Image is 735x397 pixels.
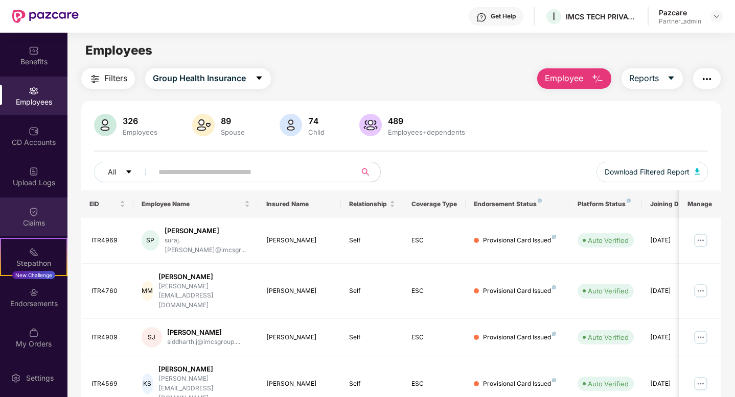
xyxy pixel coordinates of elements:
div: [PERSON_NAME] [158,364,249,374]
div: New Challenge [12,271,55,279]
div: Get Help [491,12,516,20]
button: search [355,162,381,182]
div: Employees+dependents [386,128,467,136]
div: Provisional Card Issued [483,333,556,342]
img: svg+xml;base64,PHN2ZyB4bWxucz0iaHR0cDovL3d3dy53My5vcmcvMjAwMC9zdmciIHhtbG5zOnhsaW5rPSJodHRwOi8vd3... [192,114,215,136]
div: [PERSON_NAME] [167,328,240,337]
img: svg+xml;base64,PHN2ZyB4bWxucz0iaHR0cDovL3d3dy53My5vcmcvMjAwMC9zdmciIHdpZHRoPSIyMSIgaGVpZ2h0PSIyMC... [29,247,39,257]
div: [DATE] [650,286,696,296]
img: svg+xml;base64,PHN2ZyBpZD0iSGVscC0zMngzMiIgeG1sbnM9Imh0dHA6Ly93d3cudzMub3JnLzIwMDAvc3ZnIiB3aWR0aD... [476,12,487,22]
div: Provisional Card Issued [483,379,556,389]
img: svg+xml;base64,PHN2ZyBpZD0iQ0RfQWNjb3VudHMiIGRhdGEtbmFtZT0iQ0QgQWNjb3VudHMiIHhtbG5zPSJodHRwOi8vd3... [29,126,39,136]
th: Joining Date [642,190,704,218]
span: EID [89,200,118,208]
button: Allcaret-down [94,162,156,182]
th: Coverage Type [403,190,466,218]
div: Employees [121,128,159,136]
div: Self [349,333,395,342]
img: svg+xml;base64,PHN2ZyB4bWxucz0iaHR0cDovL3d3dy53My5vcmcvMjAwMC9zdmciIHdpZHRoPSI4IiBoZWlnaHQ9IjgiIH... [538,198,542,203]
div: Auto Verified [588,286,629,296]
img: svg+xml;base64,PHN2ZyBpZD0iQmVuZWZpdHMiIHhtbG5zPSJodHRwOi8vd3d3LnczLm9yZy8yMDAwL3N2ZyIgd2lkdGg9Ij... [29,45,39,56]
div: SJ [142,327,162,348]
div: Auto Verified [588,379,629,389]
th: EID [81,190,133,218]
div: Self [349,286,395,296]
div: 74 [306,116,327,126]
div: KS [142,374,153,394]
img: svg+xml;base64,PHN2ZyB4bWxucz0iaHR0cDovL3d3dy53My5vcmcvMjAwMC9zdmciIHhtbG5zOnhsaW5rPSJodHRwOi8vd3... [94,114,117,136]
img: svg+xml;base64,PHN2ZyB4bWxucz0iaHR0cDovL3d3dy53My5vcmcvMjAwMC9zdmciIHdpZHRoPSI4IiBoZWlnaHQ9IjgiIH... [552,332,556,336]
img: manageButton [693,329,709,345]
div: MM [142,281,153,301]
div: Auto Verified [588,332,629,342]
span: Filters [104,72,127,85]
div: IMCS TECH PRIVATE LIMITED [566,12,637,21]
img: svg+xml;base64,PHN2ZyB4bWxucz0iaHR0cDovL3d3dy53My5vcmcvMjAwMC9zdmciIHdpZHRoPSI4IiBoZWlnaHQ9IjgiIH... [627,198,631,203]
div: [PERSON_NAME] [158,272,249,282]
div: ESC [411,333,457,342]
div: [PERSON_NAME] [266,286,333,296]
div: Partner_admin [659,17,701,26]
img: svg+xml;base64,PHN2ZyB4bWxucz0iaHR0cDovL3d3dy53My5vcmcvMjAwMC9zdmciIHdpZHRoPSIyNCIgaGVpZ2h0PSIyNC... [701,73,713,85]
th: Relationship [341,190,403,218]
div: [DATE] [650,379,696,389]
div: ITR4760 [91,286,125,296]
div: Endorsement Status [474,200,561,208]
div: Settings [23,373,57,383]
div: [DATE] [650,333,696,342]
button: Reportscaret-down [622,68,683,89]
div: Auto Verified [588,235,629,245]
img: manageButton [693,232,709,249]
button: Employee [537,68,611,89]
div: SP [142,230,159,251]
img: svg+xml;base64,PHN2ZyBpZD0iRW5kb3JzZW1lbnRzIiB4bWxucz0iaHR0cDovL3d3dy53My5vcmcvMjAwMC9zdmciIHdpZH... [29,287,39,297]
div: [DATE] [650,236,696,245]
img: svg+xml;base64,PHN2ZyBpZD0iRHJvcGRvd24tMzJ4MzIiIHhtbG5zPSJodHRwOi8vd3d3LnczLm9yZy8yMDAwL3N2ZyIgd2... [713,12,721,20]
span: Employee Name [142,200,242,208]
span: Download Filtered Report [605,166,690,178]
button: Group Health Insurancecaret-down [145,68,271,89]
div: Provisional Card Issued [483,286,556,296]
span: caret-down [255,74,263,83]
div: 89 [219,116,247,126]
th: Manage [679,190,721,218]
span: Relationship [349,200,387,208]
div: Provisional Card Issued [483,236,556,245]
img: svg+xml;base64,PHN2ZyBpZD0iRW1wbG95ZWVzIiB4bWxucz0iaHR0cDovL3d3dy53My5vcmcvMjAwMC9zdmciIHdpZHRoPS... [29,86,39,96]
div: siddharth.j@imcsgroup.... [167,337,240,347]
img: manageButton [693,376,709,392]
div: [PERSON_NAME] [165,226,250,236]
div: [PERSON_NAME] [266,236,333,245]
span: search [355,168,375,176]
img: svg+xml;base64,PHN2ZyBpZD0iTXlfT3JkZXJzIiBkYXRhLW5hbWU9Ik15IE9yZGVycyIgeG1sbnM9Imh0dHA6Ly93d3cudz... [29,328,39,338]
img: svg+xml;base64,PHN2ZyBpZD0iU2V0dGluZy0yMHgyMCIgeG1sbnM9Imh0dHA6Ly93d3cudzMub3JnLzIwMDAvc3ZnIiB3aW... [11,373,21,383]
span: caret-down [667,74,675,83]
div: Self [349,379,395,389]
span: All [108,166,116,178]
span: I [553,10,555,22]
img: manageButton [693,283,709,299]
div: [PERSON_NAME] [266,379,333,389]
div: ESC [411,286,457,296]
img: svg+xml;base64,PHN2ZyB4bWxucz0iaHR0cDovL3d3dy53My5vcmcvMjAwMC9zdmciIHhtbG5zOnhsaW5rPSJodHRwOi8vd3... [695,168,700,175]
span: Employees [85,43,152,58]
th: Insured Name [258,190,341,218]
span: Reports [629,72,659,85]
img: svg+xml;base64,PHN2ZyB4bWxucz0iaHR0cDovL3d3dy53My5vcmcvMjAwMC9zdmciIHdpZHRoPSI4IiBoZWlnaHQ9IjgiIH... [552,235,556,239]
div: [PERSON_NAME][EMAIL_ADDRESS][DOMAIN_NAME] [158,282,249,311]
div: ESC [411,236,457,245]
div: 489 [386,116,467,126]
div: ITR4909 [91,333,125,342]
img: svg+xml;base64,PHN2ZyB4bWxucz0iaHR0cDovL3d3dy53My5vcmcvMjAwMC9zdmciIHdpZHRoPSI4IiBoZWlnaHQ9IjgiIH... [552,378,556,382]
img: New Pazcare Logo [12,10,79,23]
img: svg+xml;base64,PHN2ZyB4bWxucz0iaHR0cDovL3d3dy53My5vcmcvMjAwMC9zdmciIHhtbG5zOnhsaW5rPSJodHRwOi8vd3... [591,73,604,85]
div: Pazcare [659,8,701,17]
img: svg+xml;base64,PHN2ZyBpZD0iVXBsb2FkX0xvZ3MiIGRhdGEtbmFtZT0iVXBsb2FkIExvZ3MiIHhtbG5zPSJodHRwOi8vd3... [29,166,39,177]
div: ITR4969 [91,236,125,245]
div: suraj.[PERSON_NAME]@imcsgr... [165,236,250,255]
div: ITR4569 [91,379,125,389]
span: caret-down [125,168,132,177]
div: ESC [411,379,457,389]
div: Self [349,236,395,245]
button: Filters [81,68,135,89]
